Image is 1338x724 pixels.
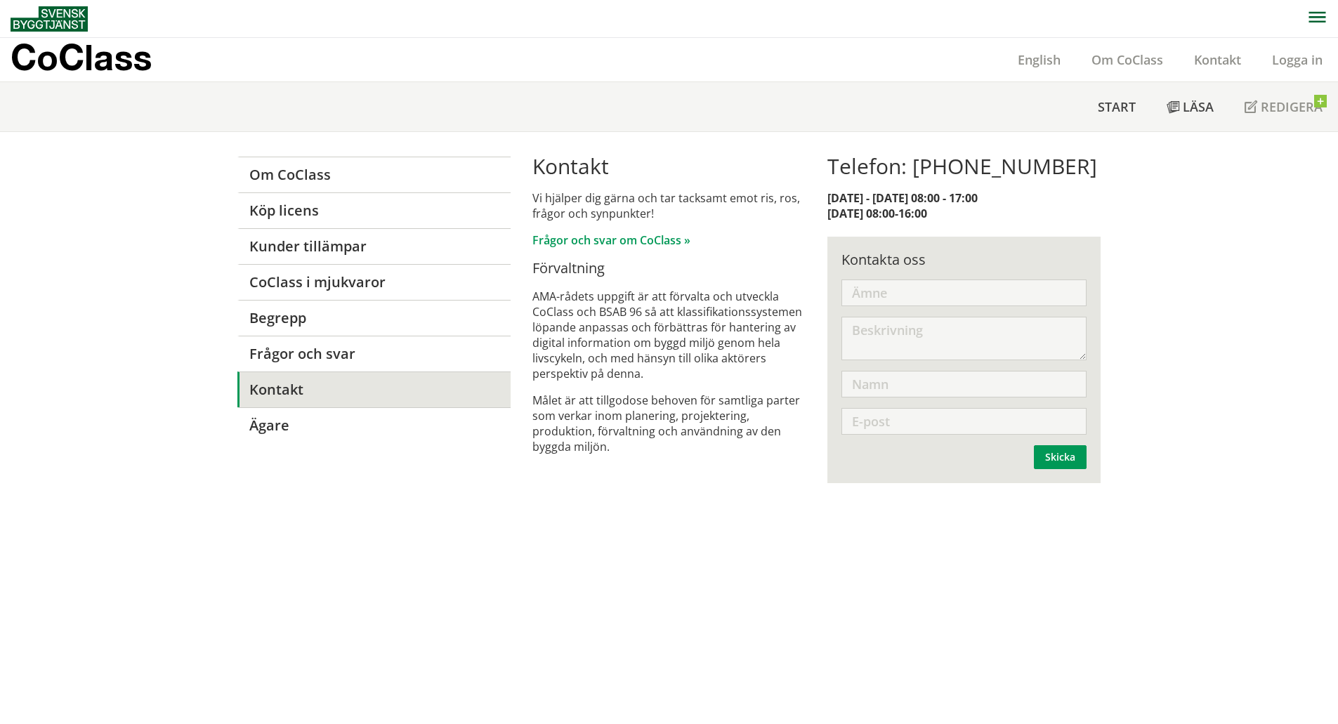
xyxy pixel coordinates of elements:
button: Skicka [1034,445,1087,469]
a: Logga in [1257,51,1338,68]
img: Svensk Byggtjänst [11,6,88,32]
p: CoClass [11,49,152,65]
h1: Kontakt [532,154,806,179]
p: Vi hjälper dig gärna och tar tacksamt emot ris, ros, frågor och synpunkter! [532,190,806,221]
h4: Förvaltning [532,259,806,277]
p: AMA-rådets uppgift är att förvalta och utveckla CoClass och BSAB 96 så att klassifikationssysteme... [532,289,806,381]
strong: [DATE] - [DATE] 08:00 - 17:00 [DATE] 08:00-16:00 [827,190,978,221]
input: E-post [841,408,1087,435]
a: English [1002,51,1076,68]
a: Frågor och svar [237,336,511,371]
input: Ämne [841,279,1087,306]
a: Kontakt [237,371,511,407]
input: Namn [841,371,1087,397]
a: Kontakt [1179,51,1257,68]
a: CoClass [11,38,182,81]
a: Start [1082,82,1151,131]
a: Begrepp [237,300,511,336]
div: Kontakta oss [841,251,1087,269]
p: Målet är att tillgodose behoven för samtliga parter som verkar inom planering, projektering, prod... [532,393,806,454]
span: Start [1098,98,1136,115]
a: Läsa [1151,82,1229,131]
a: Frågor och svar om CoClass » [532,232,690,248]
a: Kunder tillämpar [237,228,511,264]
span: Läsa [1183,98,1214,115]
a: Köp licens [237,192,511,228]
a: Ägare [237,407,511,443]
a: Om CoClass [1076,51,1179,68]
h1: Telefon: [PHONE_NUMBER] [827,154,1101,179]
a: CoClass i mjukvaror [237,264,511,300]
a: Om CoClass [237,157,511,192]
